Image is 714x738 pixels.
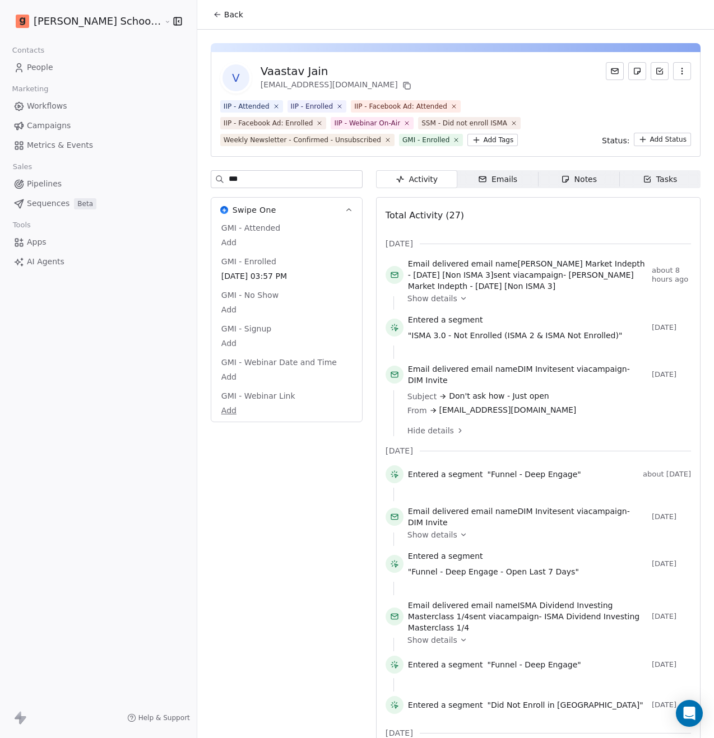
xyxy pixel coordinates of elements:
div: Open Intercom Messenger [676,700,703,727]
span: Workflows [27,100,67,112]
button: Add Status [634,133,691,146]
span: Marketing [7,81,53,97]
span: Apps [27,236,47,248]
span: "ISMA 3.0 - Not Enrolled (ISMA 2 & ISMA Not Enrolled)" [408,330,623,341]
span: GMI - Attended [219,222,282,233]
span: Show details [407,529,457,540]
button: Add Tags [467,134,518,146]
div: IIP - Facebook Ad: Attended [354,101,447,111]
span: Sales [8,158,37,175]
span: Entered a segment [408,550,483,562]
span: People [27,62,53,73]
span: Email delivered [408,365,469,373]
span: Entered a segment [408,699,483,711]
span: "Funnel - Deep Engage" [488,469,581,480]
a: Show details [407,634,683,646]
img: Goela%20School%20Logos%20(4).png [16,15,29,28]
span: Email delivered [408,259,469,268]
span: Entered a segment [408,659,483,670]
a: Apps [9,233,188,251]
span: Subject [407,391,437,402]
span: Add [221,237,352,248]
span: Add [221,371,352,382]
span: GMI - Webinar Link [219,390,298,401]
span: Don't ask how - Just open [449,390,549,402]
a: Metrics & Events [9,136,188,155]
span: GMI - No Show [219,289,281,301]
span: GMI - Signup [219,323,273,334]
span: about [DATE] [643,470,691,479]
span: From [407,405,427,416]
a: AI Agents [9,253,188,271]
span: email name sent via campaign - [408,363,647,386]
a: People [9,58,188,77]
span: "Did Not Enroll in [GEOGRAPHIC_DATA]" [488,699,643,711]
span: Metrics & Events [27,139,93,151]
span: [DATE] [652,612,691,621]
span: about 8 hours ago [652,266,691,284]
span: Show details [407,634,457,646]
span: V [222,64,249,91]
button: Back [206,4,250,25]
span: [DATE] [652,512,691,521]
span: Email delivered [408,601,469,610]
span: Show details [407,293,457,304]
span: Back [224,9,243,20]
div: SSM - Did not enroll ISMA [421,118,507,128]
span: "Funnel - Deep Engage - Open Last 7 Days" [408,566,579,577]
a: SequencesBeta [9,194,188,213]
span: [PERSON_NAME] Market Indepth - [DATE] [Non ISMA 3] [408,259,645,279]
span: Hide details [407,425,454,436]
span: [DATE] [652,700,691,709]
span: Swipe One [233,204,276,216]
span: Entered a segment [408,469,483,480]
span: GMI - Webinar Date and Time [219,357,339,368]
button: Swipe OneSwipe One [211,198,362,222]
div: Emails [478,174,517,185]
span: Tools [8,217,35,233]
span: email name sent via campaign - [408,600,647,633]
a: Show details [407,293,683,304]
span: DIM Invite [408,518,448,527]
span: Beta [74,198,96,209]
span: [DATE] [652,559,691,568]
span: [DATE] [652,370,691,379]
span: [DATE] [652,323,691,332]
a: Campaigns [9,116,188,135]
div: Weekly Newsletter - Confirmed - Unsubscribed [224,135,381,145]
span: [DATE] [386,238,413,249]
span: [EMAIL_ADDRESS][DOMAIN_NAME] [439,404,577,416]
span: Help & Support [138,713,190,722]
span: [DATE] [652,660,691,669]
span: Add [221,304,352,315]
span: Contacts [7,42,49,59]
span: Total Activity (27) [386,210,464,221]
a: Help & Support [127,713,190,722]
span: Status: [602,135,629,146]
span: AI Agents [27,256,64,268]
div: IIP - Facebook Ad: Enrolled [224,118,313,128]
a: Show details [407,529,683,540]
span: Campaigns [27,120,71,132]
div: IIP - Attended [224,101,270,111]
div: Notes [561,174,597,185]
span: Entered a segment [408,314,483,325]
span: Add [221,405,352,416]
span: [DATE] 03:57 PM [221,270,352,282]
span: DIM Invite [408,376,448,385]
div: Swipe OneSwipe One [211,222,362,422]
span: [DATE] [386,445,413,456]
span: Email delivered [408,507,469,516]
div: IIP - Webinar On-Air [334,118,400,128]
span: Add [221,338,352,349]
span: DIM Invite [517,365,557,373]
span: email name sent via campaign - [408,258,647,292]
span: Pipelines [27,178,62,190]
div: [EMAIL_ADDRESS][DOMAIN_NAME] [261,79,414,92]
div: Tasks [643,174,678,185]
a: Pipelines [9,175,188,193]
span: GMI - Enrolled [219,256,279,267]
span: DIM Invite [517,507,557,516]
div: IIP - Enrolled [291,101,333,111]
button: [PERSON_NAME] School of Finance LLP [13,12,156,31]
